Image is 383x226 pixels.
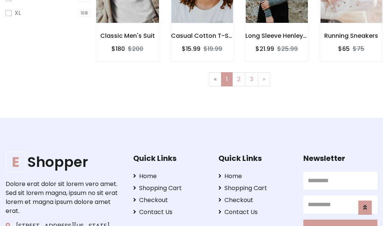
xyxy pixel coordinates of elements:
[218,172,292,181] a: Home
[111,45,125,52] h6: $180
[221,72,233,86] a: 1
[258,72,270,86] a: Next
[263,75,265,83] span: »
[338,45,350,52] h6: $65
[133,154,207,163] h5: Quick Links
[78,9,90,17] span: 168
[6,180,122,216] p: Dolore erat dolor sit lorem vero amet. Sed sit lorem magna, ipsum no sit erat lorem et magna ipsu...
[101,72,377,86] nav: Page navigation
[245,72,258,86] a: 3
[303,154,377,163] h5: Newsletter
[232,72,245,86] a: 2
[182,45,200,52] h6: $15.99
[203,45,222,53] del: $19.99
[171,32,234,39] h6: Casual Cotton T-Shirt
[15,9,21,18] label: XL
[6,152,26,172] span: E
[218,154,292,163] h5: Quick Links
[320,32,383,39] h6: Running Sneakers
[353,45,364,53] del: $75
[128,45,143,53] del: $200
[133,208,207,217] a: Contact Us
[277,45,298,53] del: $25.99
[96,32,159,39] h6: Classic Men's Suit
[133,196,207,205] a: Checkout
[218,208,292,217] a: Contact Us
[133,184,207,193] a: Shopping Cart
[218,196,292,205] a: Checkout
[6,154,122,171] h1: Shopper
[255,45,274,52] h6: $21.99
[6,154,122,171] a: EShopper
[133,172,207,181] a: Home
[245,32,308,39] h6: Long Sleeve Henley T-Shirt
[218,184,292,193] a: Shopping Cart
